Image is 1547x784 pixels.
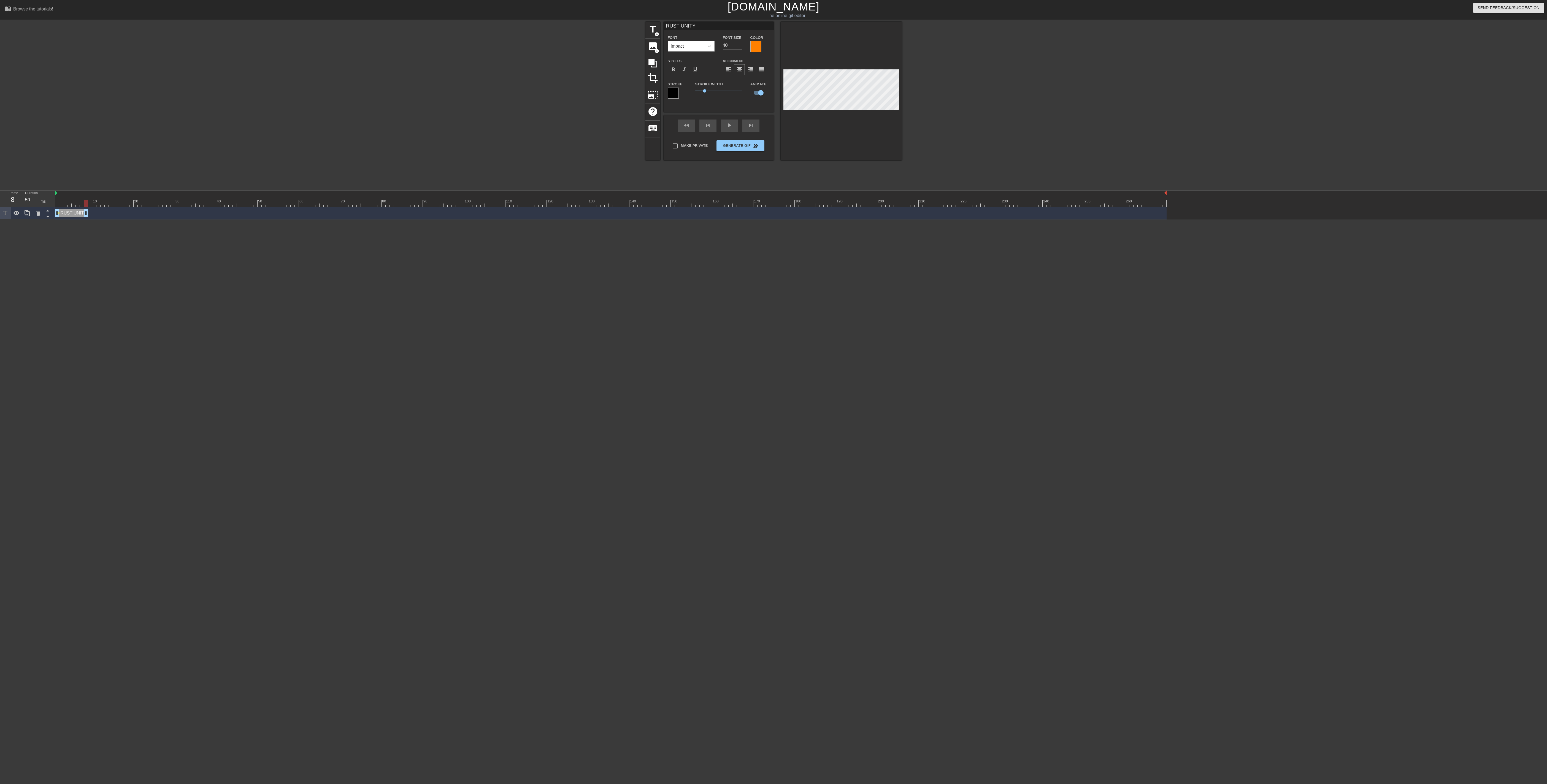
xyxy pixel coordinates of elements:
ya-tr-span: title [648,24,658,35]
span: format_align_left [725,66,732,73]
div: 200 [878,199,885,204]
ya-tr-span: skip_previous [705,122,711,129]
ya-tr-span: Browse the tutorials! [13,7,53,11]
ya-tr-span: ms [40,199,46,204]
div: 80 [382,199,387,204]
ya-tr-span: Make Private [681,143,708,148]
ya-tr-span: The online gif editor [767,13,805,18]
div: 110 [506,199,513,204]
label: Styles [668,58,682,64]
div: 260 [1126,199,1133,204]
div: 100 [465,199,472,204]
div: 130 [589,199,596,204]
span: format_align_right [747,66,754,73]
div: 120 [547,199,554,204]
div: 10 [93,199,98,204]
ya-tr-span: keyboard [648,123,658,134]
div: 160 [713,199,720,204]
span: play_arrow [726,122,733,129]
div: 210 [919,199,926,204]
div: 60 [299,199,304,204]
label: Color [750,35,763,40]
ya-tr-span: Send Feedback/Suggestion [1478,4,1540,11]
span: format_italic [681,66,688,73]
div: 8 [9,195,17,205]
label: Stroke [668,82,683,87]
div: 190 [837,199,843,204]
label: Font [668,35,677,40]
ya-tr-span: skip_next [748,122,754,129]
a: [DOMAIN_NAME] [727,1,819,13]
img: bound-end.png [1164,191,1167,195]
a: Browse the tutorials! [4,5,53,14]
span: format_align_justify [758,66,765,73]
div: 30 [175,199,180,204]
button: Send Feedback/Suggestion [1473,3,1544,13]
div: 150 [671,199,678,204]
label: Animate [750,82,766,87]
span: format_bold [670,66,677,73]
ya-tr-span: crop [648,73,658,83]
div: 240 [1043,199,1050,204]
ya-tr-span: Duration [25,191,38,195]
ya-tr-span: add_circle [654,49,659,53]
div: 170 [754,199,761,204]
div: 40 [217,199,222,204]
div: 230 [1002,199,1009,204]
ya-tr-span: help [648,106,658,117]
span: format_underline [692,66,699,73]
label: Font Size [723,35,742,40]
ya-tr-span: image [648,41,658,51]
label: Stroke Width [695,82,723,87]
ya-tr-span: Frame [9,191,18,195]
span: lens [57,212,60,214]
label: Alignment [723,58,744,64]
span: format_align_center [736,66,743,73]
ya-tr-span: fast_rewind [683,122,690,129]
ya-tr-span: menu_book [4,5,11,12]
ya-tr-span: double_arrow [752,142,759,149]
div: 20 [134,199,139,204]
button: Generate Gif [716,140,764,151]
div: 180 [795,199,802,204]
ya-tr-span: add_circle [654,32,659,37]
div: 70 [341,199,346,204]
div: 50 [258,199,263,204]
div: 90 [423,199,428,204]
ya-tr-span: Generate Gif [723,143,751,149]
div: 250 [1084,199,1091,204]
div: Impact [671,43,684,50]
div: 140 [630,199,637,204]
ya-tr-span: photo_size_select_large [648,89,658,100]
div: 220 [961,199,967,204]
